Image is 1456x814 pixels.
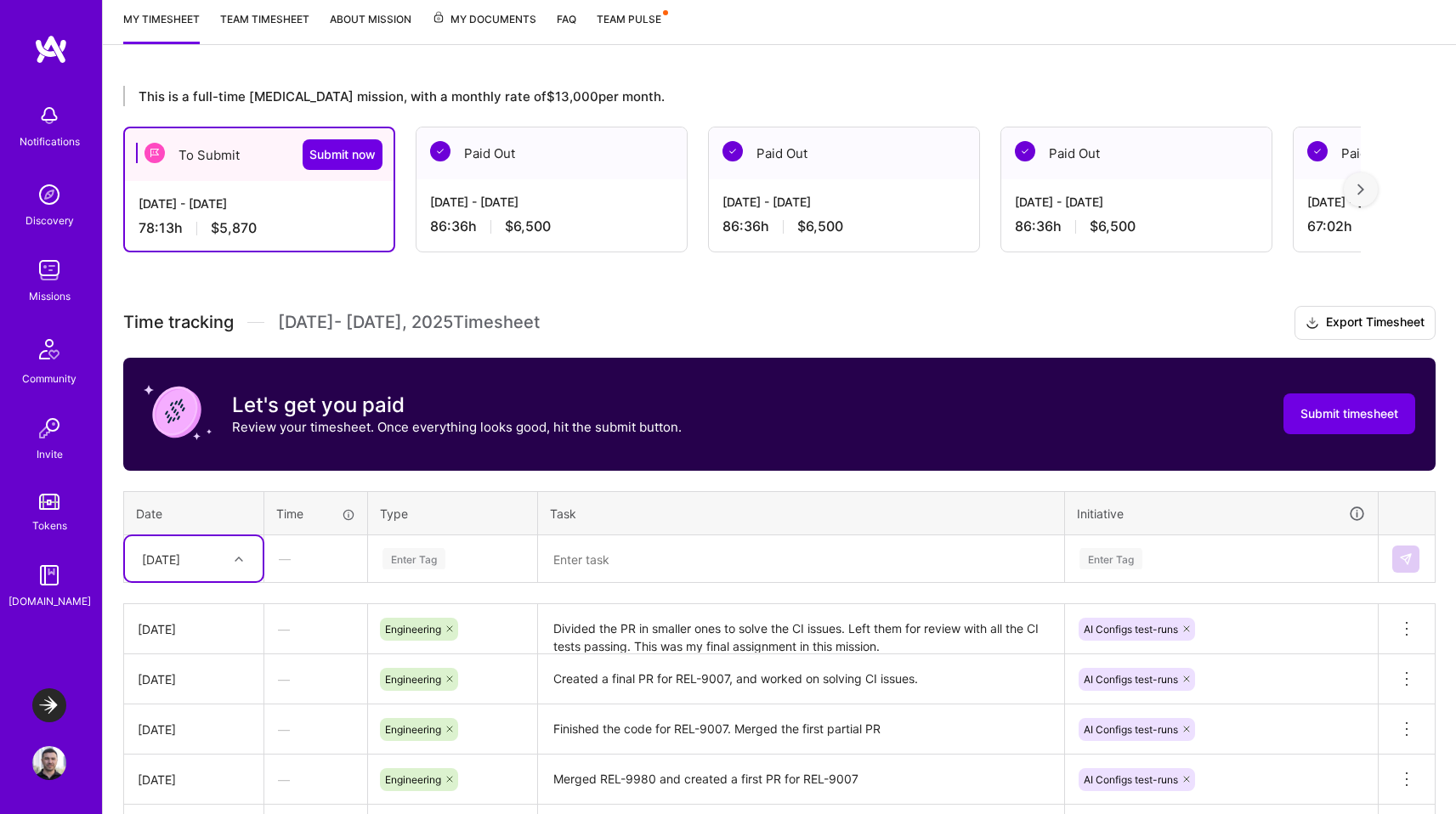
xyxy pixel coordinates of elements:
img: coin [144,378,212,446]
div: Notifications [20,133,80,150]
span: Team Pulse [597,13,661,25]
button: Submit timesheet [1283,393,1415,434]
div: [DATE] - [DATE] [1015,193,1258,211]
th: Type [368,491,538,535]
span: Engineering [385,623,441,636]
i: icon Chevron [235,555,243,563]
span: Time tracking [123,312,234,333]
img: Community [29,329,70,370]
span: $6,500 [505,218,551,235]
img: logo [34,34,68,65]
div: Initiative [1077,504,1366,523]
span: AI Configs test-runs [1084,623,1178,636]
a: About Mission [330,10,411,44]
div: 86:36 h [1015,218,1258,235]
span: Engineering [385,723,441,736]
div: Time [276,505,355,523]
span: AI Configs test-runs [1084,723,1178,736]
div: Paid Out [416,127,687,179]
a: FAQ [557,10,576,44]
img: Paid Out [1015,141,1035,161]
img: Invite [32,411,66,445]
p: Review your timesheet. Once everything looks good, hit the submit button. [232,418,682,436]
div: [DOMAIN_NAME] [8,592,91,610]
span: $5,870 [211,219,257,237]
a: User Avatar [28,746,71,780]
div: Missions [29,287,71,305]
div: [DATE] [138,670,250,688]
div: This is a full-time [MEDICAL_DATA] mission, with a monthly rate of $13,000 per month. [123,86,1361,106]
img: To Submit [144,143,165,163]
img: discovery [32,178,66,212]
div: 86:36 h [722,218,966,235]
div: Community [22,370,76,387]
th: Date [124,491,264,535]
div: 86:36 h [430,218,673,235]
div: Enter Tag [382,545,445,572]
img: Submit [1399,552,1413,566]
div: — [264,657,367,702]
div: Discovery [25,212,74,229]
div: [DATE] - [DATE] [430,193,673,211]
div: — [264,757,367,802]
div: [DATE] - [DATE] [139,195,380,212]
span: $6,500 [797,218,843,235]
button: Submit now [303,139,382,170]
span: AI Configs test-runs [1084,673,1178,686]
span: My Documents [432,10,536,29]
img: LaunchDarkly: Experimentation Delivery Team [32,688,66,722]
a: My timesheet [123,10,200,44]
div: — [264,607,367,652]
a: LaunchDarkly: Experimentation Delivery Team [28,688,71,722]
img: Paid Out [722,141,743,161]
i: icon Download [1306,314,1319,332]
span: AI Configs test-runs [1084,773,1178,786]
th: Task [538,491,1065,535]
textarea: Finished the code for REL-9007. Merged the first partial PR [540,706,1062,753]
img: guide book [32,558,66,592]
div: [DATE] [142,550,180,568]
span: $6,500 [1090,218,1136,235]
div: Paid Out [1001,127,1272,179]
div: [DATE] [138,620,250,638]
div: Enter Tag [1079,545,1142,572]
img: Paid Out [430,141,450,161]
span: Submit now [309,146,376,163]
span: Engineering [385,773,441,786]
img: teamwork [32,253,66,287]
textarea: Divided the PR in smaller ones to solve the CI issues. Left them for review with all the CI tests... [540,606,1062,653]
div: — [265,536,366,581]
a: Team timesheet [220,10,309,44]
a: My Documents [432,10,536,44]
img: Paid Out [1307,141,1328,161]
button: Export Timesheet [1295,306,1436,340]
img: tokens [39,494,59,510]
a: Team Pulse [597,10,666,44]
div: 78:13 h [139,219,380,237]
textarea: Created a final PR for REL-9007, and worked on solving CI issues. [540,656,1062,703]
span: Engineering [385,673,441,686]
img: right [1357,184,1364,195]
div: [DATE] [138,721,250,738]
img: bell [32,99,66,133]
h3: Let's get you paid [232,393,682,418]
div: [DATE] [138,771,250,789]
div: — [264,707,367,752]
img: User Avatar [32,746,66,780]
div: Paid Out [709,127,979,179]
span: [DATE] - [DATE] , 2025 Timesheet [278,312,540,333]
div: Invite [37,445,63,463]
span: Submit timesheet [1300,405,1398,422]
textarea: Merged REL-9980 and created a first PR for REL-9007 [540,756,1062,803]
div: To Submit [125,128,394,181]
div: [DATE] - [DATE] [722,193,966,211]
div: Tokens [32,517,67,534]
